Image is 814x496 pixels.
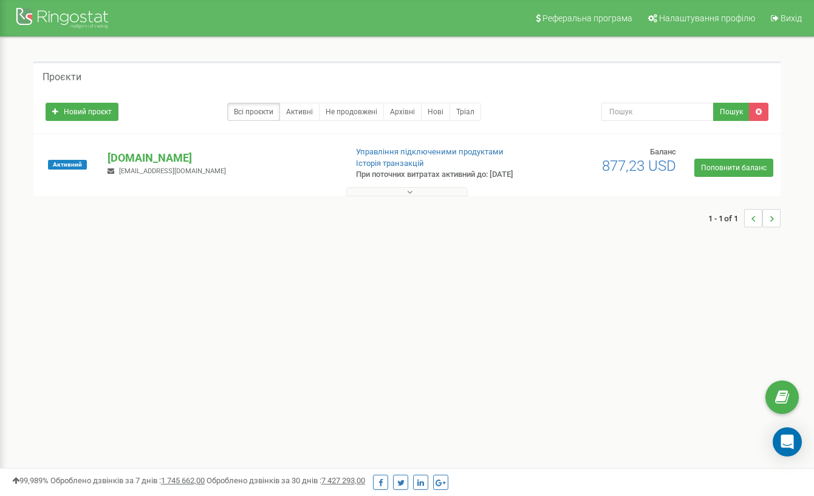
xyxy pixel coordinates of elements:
p: При поточних витратах активний до: [DATE] [356,169,523,181]
a: Не продовжені [319,103,384,121]
span: [EMAIL_ADDRESS][DOMAIN_NAME] [119,167,226,175]
input: Пошук [601,103,714,121]
nav: ... [708,197,781,239]
span: Налаштування профілю [659,13,755,23]
span: Оброблено дзвінків за 30 днів : [207,476,365,485]
span: Реферальна програма [542,13,632,23]
button: Пошук [713,103,750,121]
u: 1 745 662,00 [161,476,205,485]
a: Нові [421,103,450,121]
h5: Проєкти [43,72,81,83]
span: Вихід [781,13,802,23]
a: Архівні [383,103,422,121]
span: 1 - 1 of 1 [708,209,744,227]
a: Поповнити баланс [694,159,773,177]
a: Історія транзакцій [356,159,424,168]
span: Баланс [650,147,676,156]
div: Open Intercom Messenger [773,427,802,456]
a: Активні [279,103,320,121]
span: Активний [48,160,87,170]
a: Тріал [450,103,481,121]
p: [DOMAIN_NAME] [108,150,337,166]
a: Новий проєкт [46,103,118,121]
span: 877,23 USD [602,157,676,174]
a: Управління підключеними продуктами [356,147,504,156]
u: 7 427 293,00 [321,476,365,485]
span: 99,989% [12,476,49,485]
a: Всі проєкти [227,103,280,121]
span: Оброблено дзвінків за 7 днів : [50,476,205,485]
